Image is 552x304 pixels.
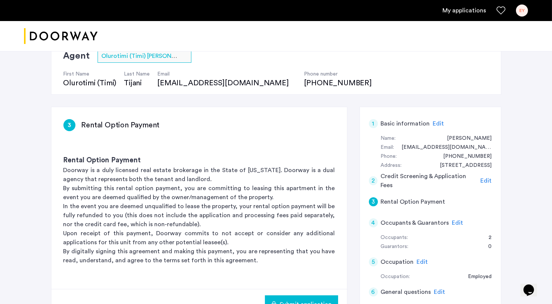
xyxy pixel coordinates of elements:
p: By submitting this rental option payment, you are committing to leasing this apartment in the eve... [63,184,335,202]
h5: Credit Screening & Application Fees [381,172,478,190]
p: In the event you are deemed unqualified to lease the property, your rental option payment will be... [63,202,335,229]
div: Occupants: [381,233,408,242]
div: 4 [369,218,378,227]
h4: First Name [63,70,117,78]
div: 38 Somerset Drive North [433,161,492,170]
iframe: chat widget [520,274,544,296]
img: logo [24,22,98,50]
div: [EMAIL_ADDRESS][DOMAIN_NAME] [157,78,296,88]
div: Phone: [381,152,397,161]
div: 3 [63,119,75,131]
span: Edit [417,259,428,265]
div: [PHONE_NUMBER] [304,78,372,88]
h5: Occupants & Guarantors [381,218,449,227]
h5: General questions [381,287,431,296]
div: Address: [381,161,402,170]
div: eugeneyi0926@gmail.com [394,143,492,152]
h2: Agent [63,49,90,63]
div: 5 [369,257,378,266]
div: 2 [481,233,492,242]
div: +15163842042 [436,152,492,161]
h5: Basic information [381,119,430,128]
a: My application [442,6,486,15]
div: 0 [481,242,492,251]
span: Edit [452,220,463,226]
div: Email: [381,143,394,152]
div: Tijani [124,78,150,88]
div: Name: [381,134,396,143]
div: EY [516,5,528,17]
a: Favorites [496,6,505,15]
h5: Rental Option Payment [381,197,445,206]
div: 3 [369,197,378,206]
div: Employed [461,272,492,281]
h3: Rental Option Payment [63,155,335,166]
div: Guarantors: [381,242,409,251]
h4: Phone number [304,70,372,78]
p: By digitally signing this agreement and making this payment, you are representing that you have r... [63,247,335,265]
div: 1 [369,119,378,128]
span: Edit [434,289,445,295]
div: 6 [369,287,378,296]
h3: Rental Option Payment [81,120,160,130]
a: Cazamio logo [24,22,98,50]
p: Doorway is a duly licensed real estate brokerage in the State of [US_STATE]. Doorway is a dual ag... [63,166,335,184]
h5: Occupation [381,257,414,266]
p: Upon receipt of this payment, Doorway commits to not accept or consider any additional applicatio... [63,229,335,247]
h4: Last Name [124,70,150,78]
div: Olurotimi (Timi) [63,78,117,88]
span: Edit [481,178,492,184]
span: Edit [433,121,444,127]
h4: Email [157,70,296,78]
div: Occupation: [381,272,410,281]
div: 2 [369,176,378,185]
div: Eugene Yi [440,134,492,143]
